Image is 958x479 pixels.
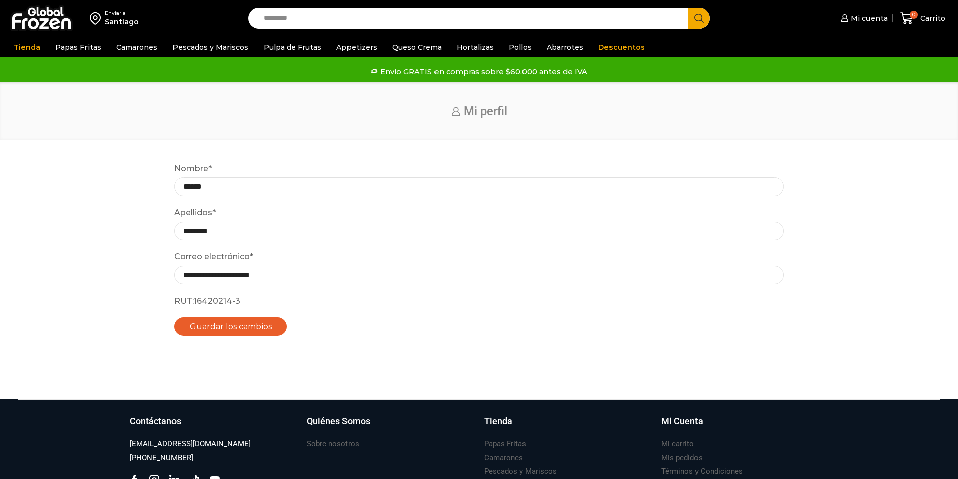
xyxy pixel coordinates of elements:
[258,38,326,57] a: Pulpa de Frutas
[174,295,784,308] p: 16420214-3
[307,437,359,451] a: Sobre nosotros
[464,104,507,118] span: Mi perfil
[174,206,216,219] label: Apellidos
[90,10,105,27] img: address-field-icon.svg
[130,415,297,438] a: Contáctanos
[130,437,251,451] a: [EMAIL_ADDRESS][DOMAIN_NAME]
[307,439,359,449] h3: Sobre nosotros
[688,8,710,29] button: Search button
[174,162,212,175] label: Nombre
[661,439,694,449] h3: Mi carrito
[504,38,537,57] a: Pollos
[838,8,888,28] a: Mi cuenta
[130,451,193,465] a: [PHONE_NUMBER]
[174,250,253,263] label: Correo electrónico
[484,465,557,478] a: Pescados y Mariscos
[331,38,382,57] a: Appetizers
[542,38,588,57] a: Abarrotes
[661,415,829,438] a: Mi Cuenta
[661,415,703,428] h3: Mi Cuenta
[661,465,743,478] a: Términos y Condiciones
[918,13,945,23] span: Carrito
[910,11,918,19] span: 0
[484,439,526,449] h3: Papas Fritas
[307,415,474,438] a: Quiénes Somos
[167,38,253,57] a: Pescados y Mariscos
[484,466,557,477] h3: Pescados y Mariscos
[130,453,193,463] h3: [PHONE_NUMBER]
[174,295,194,308] label: RUT:
[593,38,650,57] a: Descuentos
[848,13,888,23] span: Mi cuenta
[484,415,652,438] a: Tienda
[50,38,106,57] a: Papas Fritas
[111,38,162,57] a: Camarones
[484,415,512,428] h3: Tienda
[387,38,447,57] a: Queso Crema
[9,38,45,57] a: Tienda
[105,10,139,17] div: Enviar a
[130,439,251,449] h3: [EMAIL_ADDRESS][DOMAIN_NAME]
[661,453,703,463] h3: Mis pedidos
[484,437,526,451] a: Papas Fritas
[484,451,523,465] a: Camarones
[452,38,499,57] a: Hortalizas
[661,466,743,477] h3: Términos y Condiciones
[898,7,948,30] a: 0 Carrito
[307,415,370,428] h3: Quiénes Somos
[661,451,703,465] a: Mis pedidos
[484,453,523,463] h3: Camarones
[105,17,139,27] div: Santiago
[130,415,181,428] h3: Contáctanos
[174,317,287,336] button: Guardar los cambios
[661,437,694,451] a: Mi carrito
